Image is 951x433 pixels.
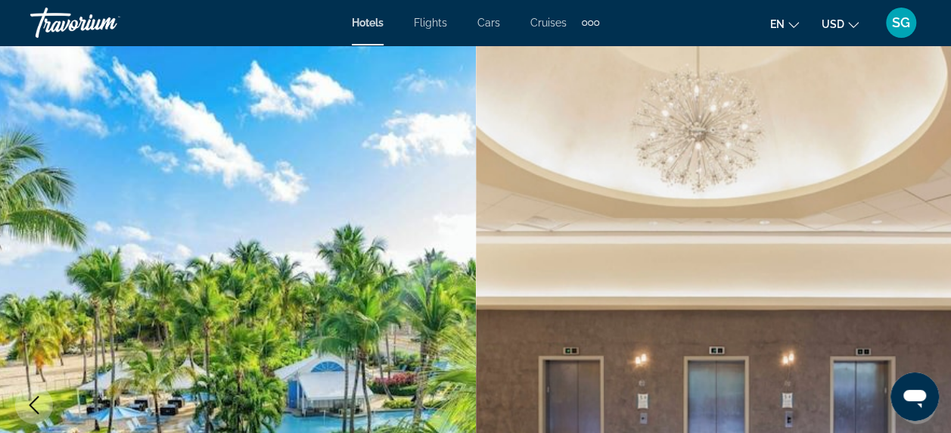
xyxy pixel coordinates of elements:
a: Cars [477,17,500,29]
button: Change language [770,13,799,35]
span: USD [822,18,844,30]
button: Change currency [822,13,859,35]
button: Previous image [15,386,53,424]
a: Hotels [352,17,384,29]
a: Flights [414,17,447,29]
span: SG [892,15,910,30]
button: User Menu [881,7,921,39]
span: en [770,18,785,30]
button: Extra navigation items [582,11,599,35]
a: Travorium [30,3,182,42]
a: Cruises [530,17,567,29]
iframe: Button to launch messaging window [890,372,939,421]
